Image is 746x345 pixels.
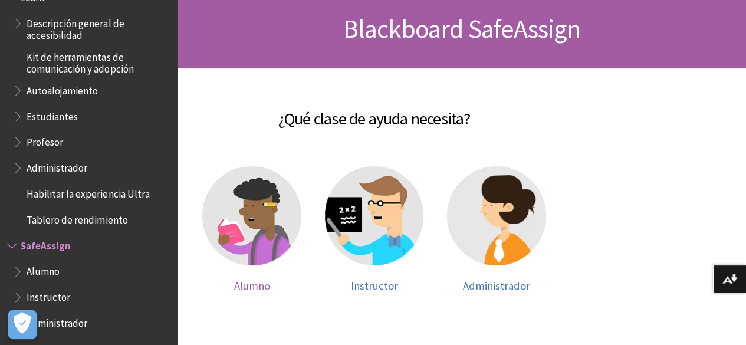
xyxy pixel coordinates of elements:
span: Administrador [27,158,87,174]
a: Ayuda para el estudiante Alumno [202,166,301,293]
a: Ayuda para el profesor Instructor [325,166,424,293]
span: Tablero de rendimiento [27,209,127,225]
img: Ayuda para el profesor [325,166,424,265]
img: Ayuda para el estudiante [202,166,301,265]
img: Ayuda para el administrador [447,166,546,265]
span: Instructor [27,287,70,303]
span: Estudiantes [27,107,78,123]
h2: ¿Qué clase de ayuda necesita? [189,92,560,131]
span: Kit de herramientas de comunicación y adopción [27,47,169,75]
nav: Book outline for Blackboard SafeAssign [7,235,170,333]
a: Ayuda para el administrador Administrador [447,166,546,293]
span: Profesor [27,132,63,148]
span: Descripción general de accesibilidad [27,14,169,41]
span: Alumno [234,279,270,293]
span: Instructor [351,279,398,293]
button: Abrir preferencias [8,310,37,339]
span: Blackboard SafeAssign [343,12,580,45]
span: Administrador [463,279,530,293]
span: SafeAssign [21,235,71,251]
span: Habilitar la experiencia Ultra [27,184,149,200]
span: Autoalojamiento [27,81,98,97]
span: Administrador [27,313,87,328]
span: Alumno [27,261,60,277]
